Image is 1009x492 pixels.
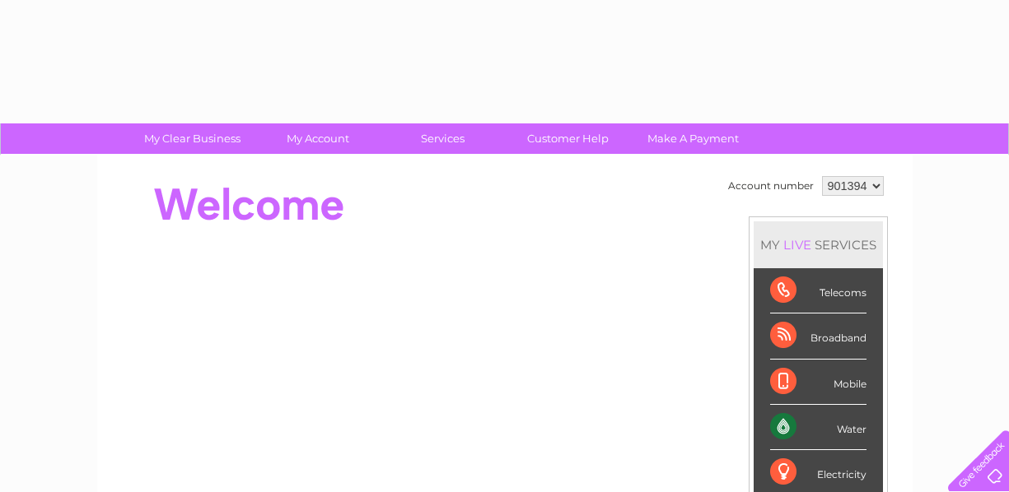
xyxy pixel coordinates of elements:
[724,172,818,200] td: Account number
[754,221,883,268] div: MY SERVICES
[250,123,385,154] a: My Account
[375,123,511,154] a: Services
[625,123,761,154] a: Make A Payment
[124,123,260,154] a: My Clear Business
[770,268,867,313] div: Telecoms
[770,405,867,450] div: Water
[770,313,867,359] div: Broadband
[500,123,636,154] a: Customer Help
[780,237,815,253] div: LIVE
[770,360,867,405] div: Mobile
